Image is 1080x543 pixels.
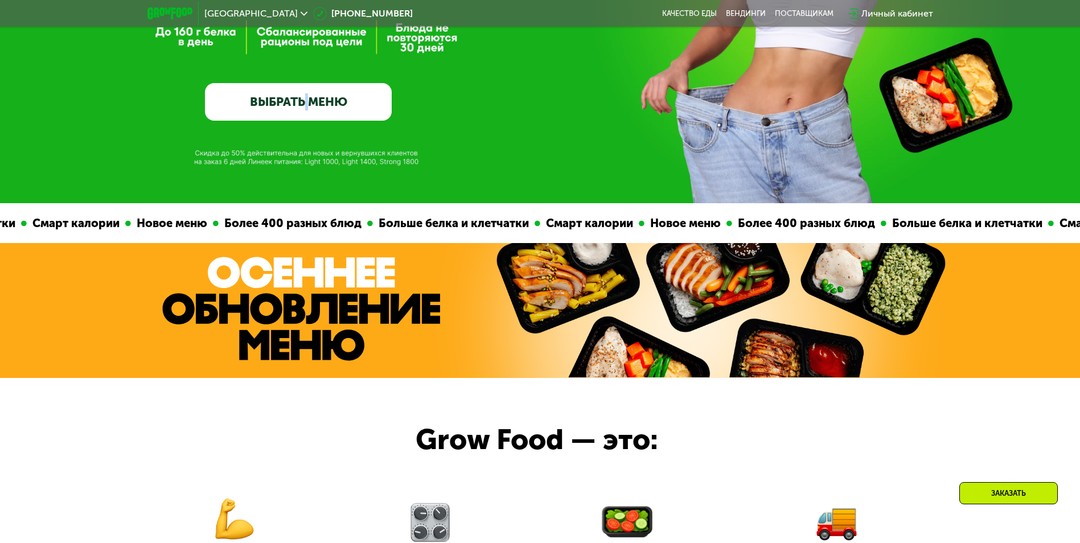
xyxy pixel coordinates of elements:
[219,215,367,232] div: Более 400 разных блюд
[732,215,881,232] div: Более 400 разных блюд
[959,482,1058,504] div: Заказать
[205,83,392,121] a: ВЫБРАТЬ МЕНЮ
[775,9,833,18] div: поставщикам
[313,7,413,20] a: [PHONE_NUMBER]
[27,215,125,232] div: Смарт калории
[373,215,535,232] div: Больше белка и клетчатки
[131,215,213,232] div: Новое меню
[726,9,766,18] a: Вендинги
[540,215,639,232] div: Смарт калории
[662,9,717,18] a: Качество еды
[886,215,1048,232] div: Больше белка и клетчатки
[416,418,702,462] div: Grow Food — это:
[644,215,726,232] div: Новое меню
[204,9,298,18] span: [GEOGRAPHIC_DATA]
[861,7,933,20] div: Личный кабинет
